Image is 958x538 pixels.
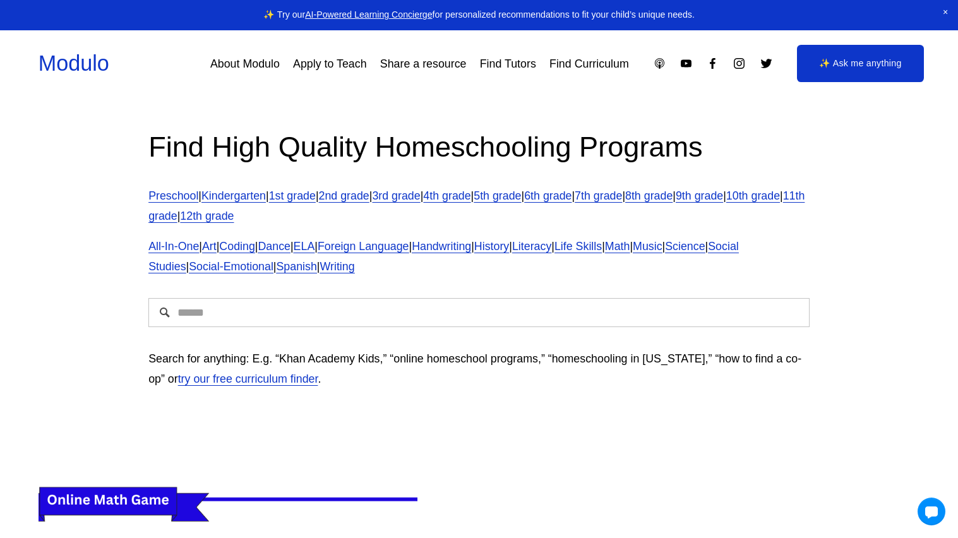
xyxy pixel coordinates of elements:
p: Search for anything: E.g. “Khan Academy Kids,” “online homeschool programs,” “homeschooling in [U... [148,349,810,389]
a: 1st grade [269,189,316,202]
a: 6th grade [524,189,572,202]
a: Foreign Language [318,240,409,253]
a: AI-Powered Learning Concierge [305,9,432,20]
a: 10th grade [726,189,780,202]
a: Kindergarten [201,189,266,202]
a: 4th grade [423,189,470,202]
p: | | | | | | | | | | | | | [148,186,810,226]
a: 12th grade [180,210,234,222]
a: Dance [258,240,290,253]
a: Instagram [733,57,746,70]
a: 7th grade [575,189,622,202]
a: Spanish [276,260,316,273]
a: Coding [219,240,254,253]
a: Science [665,240,705,253]
input: Search [148,298,810,327]
a: Apply to Teach [293,52,367,75]
a: Find Tutors [480,52,536,75]
a: Modulo [39,51,109,75]
a: All-In-One [148,240,199,253]
a: History [474,240,509,253]
a: 5th grade [474,189,521,202]
a: Music [633,240,662,253]
a: Math [605,240,630,253]
p: | | | | | | | | | | | | | | | | [148,236,810,277]
a: Preschool [148,189,198,202]
a: About Modulo [210,52,280,75]
a: 8th grade [625,189,673,202]
a: Art [202,240,217,253]
a: 2nd grade [319,189,369,202]
a: try our free curriculum finder [178,373,318,385]
a: Writing [320,260,355,273]
h2: Find High Quality Homeschooling Programs [148,128,810,165]
a: 3rd grade [372,189,420,202]
a: 9th grade [676,189,723,202]
a: Social-Emotional [189,260,273,273]
a: ✨ Ask me anything [797,45,925,83]
a: Handwriting [412,240,471,253]
a: Apple Podcasts [653,57,666,70]
a: ELA [294,240,315,253]
a: Share a resource [380,52,467,75]
a: Facebook [706,57,719,70]
a: Life Skills [554,240,602,253]
a: Twitter [760,57,773,70]
a: Find Curriculum [549,52,629,75]
a: Literacy [512,240,551,253]
a: Social Studies [148,240,739,273]
a: YouTube [680,57,693,70]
